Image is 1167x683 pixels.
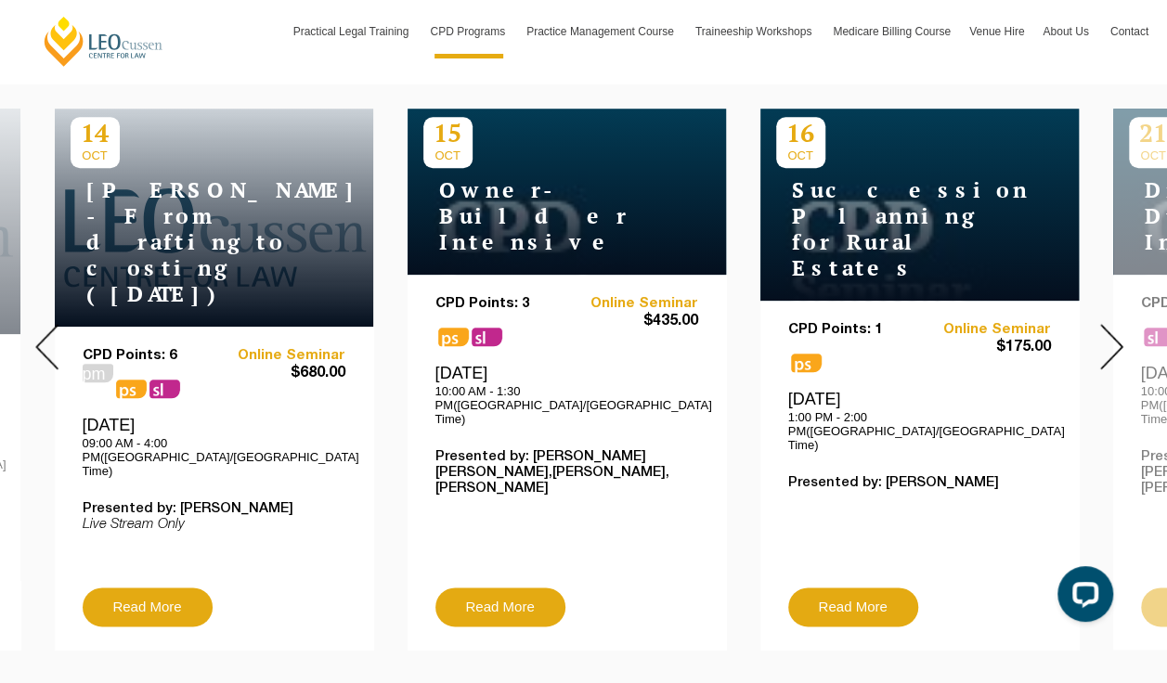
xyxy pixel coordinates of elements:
[823,5,960,58] a: Medicare Billing Course
[919,338,1051,357] span: $175.00
[435,384,698,426] p: 10:00 AM - 1:30 PM([GEOGRAPHIC_DATA]/[GEOGRAPHIC_DATA] Time)
[421,5,517,58] a: CPD Programs
[149,380,180,398] span: sl
[788,410,1051,452] p: 1:00 PM - 2:00 PM([GEOGRAPHIC_DATA]/[GEOGRAPHIC_DATA] Time)
[83,415,345,478] div: [DATE]
[83,348,214,364] p: CPD Points: 6
[435,296,567,312] p: CPD Points: 3
[71,117,120,148] p: 14
[686,5,823,58] a: Traineeship Workshops
[776,117,825,148] p: 16
[788,322,920,338] p: CPD Points: 1
[788,475,1051,491] p: Presented by: [PERSON_NAME]
[42,15,165,68] a: [PERSON_NAME] Centre for Law
[284,5,421,58] a: Practical Legal Training
[423,177,655,255] h4: Owner-Builder Intensive
[776,177,1008,281] h4: Succession Planning for Rural Estates
[435,449,698,496] p: Presented by: [PERSON_NAME] [PERSON_NAME],[PERSON_NAME],[PERSON_NAME]
[788,587,918,626] a: Read More
[791,354,822,372] span: ps
[116,380,147,398] span: ps
[566,296,698,312] a: Online Seminar
[960,5,1033,58] a: Venue Hire
[1043,559,1121,637] iframe: LiveChat chat widget
[83,501,345,517] p: Presented by: [PERSON_NAME]
[1101,5,1158,58] a: Contact
[71,148,120,162] span: OCT
[83,436,345,478] p: 09:00 AM - 4:00 PM([GEOGRAPHIC_DATA]/[GEOGRAPHIC_DATA] Time)
[435,587,565,626] a: Read More
[919,322,1051,338] a: Online Seminar
[566,312,698,331] span: $435.00
[83,517,345,533] p: Live Stream Only
[423,117,473,148] p: 15
[35,324,58,369] img: Prev
[83,587,213,626] a: Read More
[435,363,698,426] div: [DATE]
[423,148,473,162] span: OCT
[71,177,303,307] h4: [PERSON_NAME] - From drafting to costing ([DATE])
[83,364,113,382] span: pm
[1100,324,1123,369] img: Next
[776,148,825,162] span: OCT
[517,5,686,58] a: Practice Management Course
[214,364,345,383] span: $680.00
[214,348,345,364] a: Online Seminar
[472,328,502,346] span: sl
[788,389,1051,452] div: [DATE]
[1033,5,1100,58] a: About Us
[438,328,469,346] span: ps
